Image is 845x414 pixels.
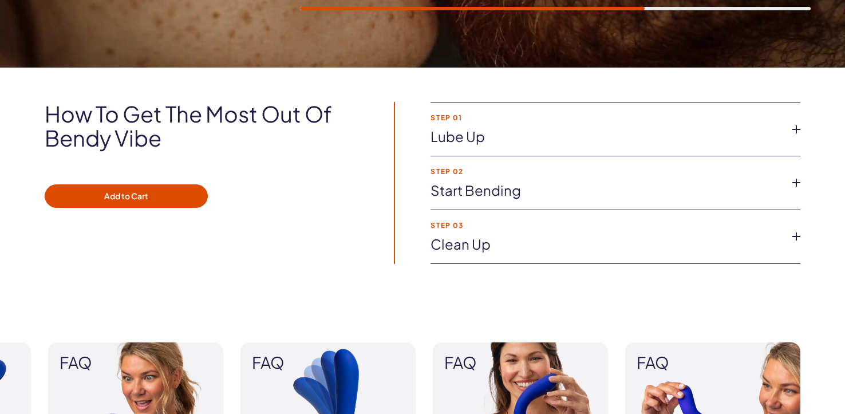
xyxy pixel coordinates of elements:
[45,184,208,208] button: Add to Cart
[431,235,782,254] a: Clean up
[252,354,404,372] span: FAQ
[444,354,597,372] span: FAQ
[431,114,782,121] strong: Step 01
[431,168,782,175] strong: Step 02
[60,354,212,372] span: FAQ
[45,102,362,150] h2: How to get the most out of Bendy Vibe
[431,181,782,200] a: Start bending
[637,354,789,372] span: FAQ
[431,127,782,147] a: Lube up
[431,222,782,229] strong: Step 03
